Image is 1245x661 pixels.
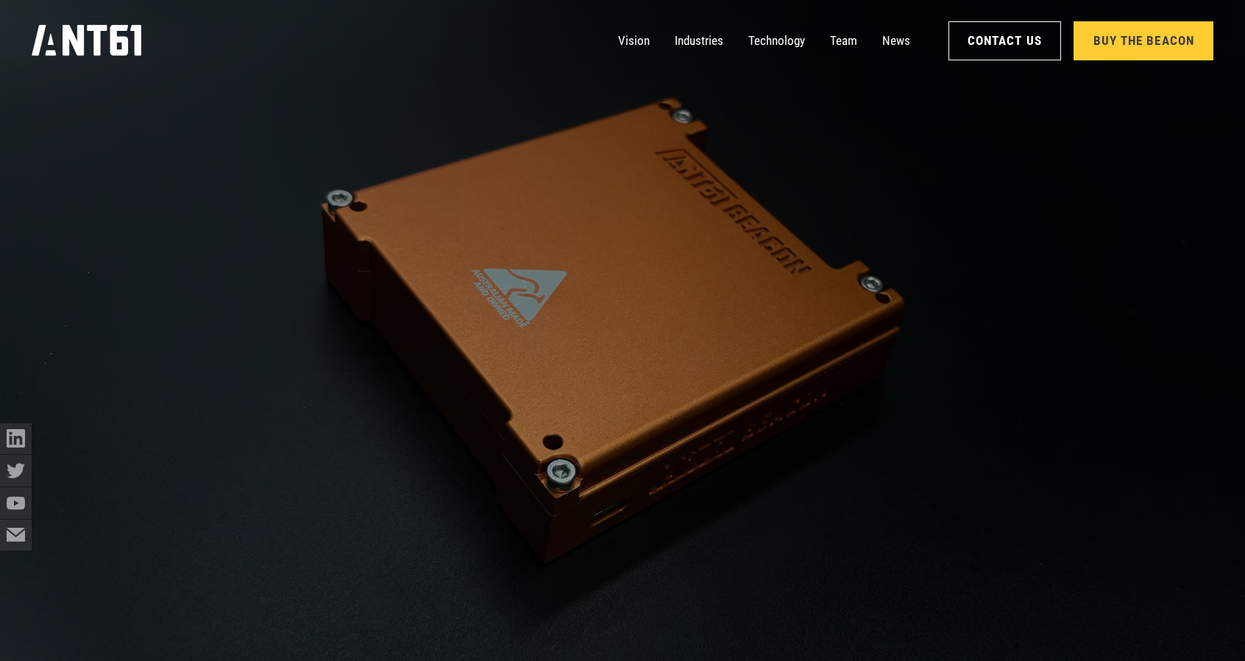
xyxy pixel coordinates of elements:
[830,25,857,57] a: Team
[748,25,805,57] a: Technology
[675,25,723,57] a: Industries
[882,25,910,57] a: News
[1074,21,1213,60] a: Buy the Beacon
[32,20,143,62] a: home
[618,25,650,57] a: Vision
[948,21,1062,60] a: Contact Us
